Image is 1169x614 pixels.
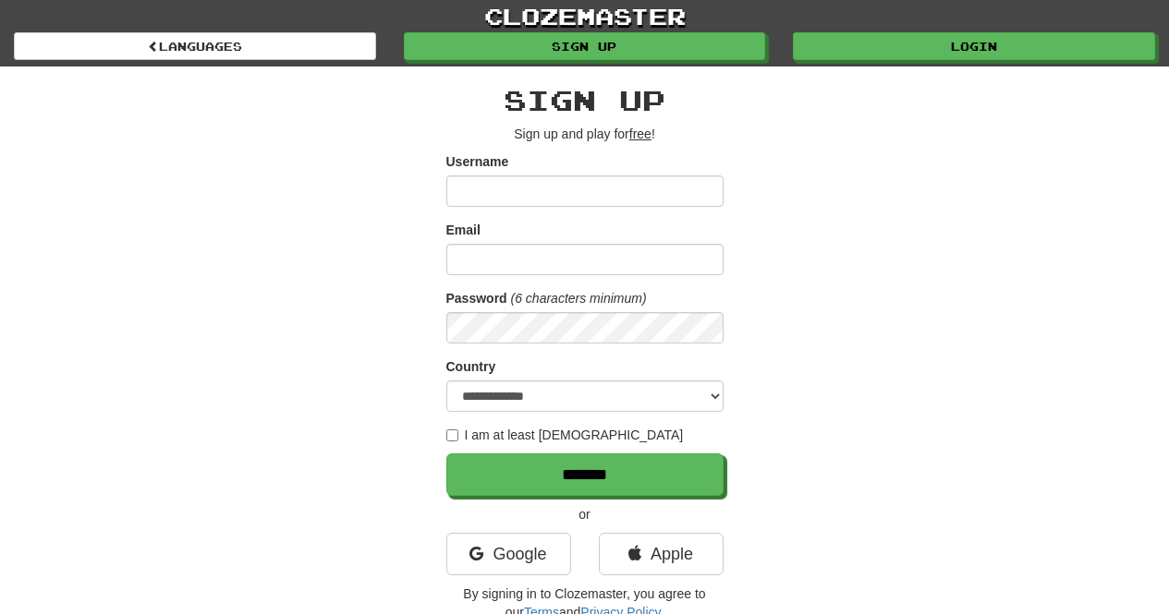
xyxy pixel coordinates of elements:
[446,125,724,143] p: Sign up and play for !
[446,289,507,307] label: Password
[446,426,684,444] label: I am at least [DEMOGRAPHIC_DATA]
[446,357,496,376] label: Country
[14,32,376,60] a: Languages
[599,533,724,575] a: Apple
[404,32,766,60] a: Sign up
[511,291,647,306] em: (6 characters minimum)
[793,32,1155,60] a: Login
[446,429,458,441] input: I am at least [DEMOGRAPHIC_DATA]
[446,221,481,239] label: Email
[446,533,571,575] a: Google
[446,152,509,171] label: Username
[629,126,651,141] u: free
[446,505,724,524] p: or
[446,85,724,115] h2: Sign up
